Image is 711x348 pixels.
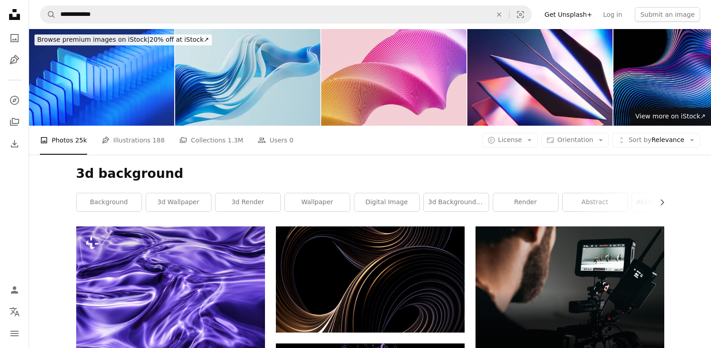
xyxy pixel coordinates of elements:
[598,7,628,22] a: Log in
[152,135,165,145] span: 188
[29,29,217,51] a: Browse premium images on iStock|20% off at iStock↗
[5,113,24,131] a: Collections
[5,324,24,343] button: Menu
[29,29,174,126] img: Abstract View of Blue Translucent Acrylic Sheets in Dynamic Arrangement
[175,29,320,126] img: Flowing gradient blue curve ribbons background, 3d rendering.
[354,193,419,211] a: digital image
[258,126,294,155] a: Users 0
[628,136,651,143] span: Sort by
[216,193,280,211] a: 3d render
[40,5,532,24] form: Find visuals sitewide
[5,303,24,321] button: Language
[635,113,706,120] span: View more on iStock ↗
[5,51,24,69] a: Illustrations
[557,136,593,143] span: Orientation
[630,108,711,126] a: View more on iStock↗
[228,135,243,145] span: 1.3M
[493,193,558,211] a: render
[289,135,294,145] span: 0
[498,136,522,143] span: License
[77,193,142,211] a: background
[37,36,149,43] span: Browse premium images on iStock |
[654,193,664,211] button: scroll list to the right
[179,126,243,155] a: Collections 1.3M
[40,6,56,23] button: Search Unsplash
[321,29,466,126] img: Abstract Twisted Shapes, AI Creativity Concept
[482,133,538,147] button: License
[276,226,465,333] img: background pattern
[5,281,24,299] a: Log in / Sign up
[102,126,165,155] a: Illustrations 188
[424,193,489,211] a: 3d background white
[146,193,211,211] a: 3d wallpaper
[5,135,24,153] a: Download History
[541,133,609,147] button: Orientation
[467,29,613,126] img: Abstract Colorful Gradient Layers in Modern Artistic Design
[635,7,700,22] button: Submit an image
[489,6,509,23] button: Clear
[285,193,350,211] a: wallpaper
[76,166,664,182] h1: 3d background
[628,136,684,145] span: Relevance
[5,91,24,109] a: Explore
[34,34,212,45] div: 20% off at iStock ↗
[510,6,531,23] button: Visual search
[5,29,24,47] a: Photos
[632,193,697,211] a: abstract background
[563,193,628,211] a: abstract
[276,275,465,284] a: background pattern
[539,7,598,22] a: Get Unsplash+
[613,133,700,147] button: Sort byRelevance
